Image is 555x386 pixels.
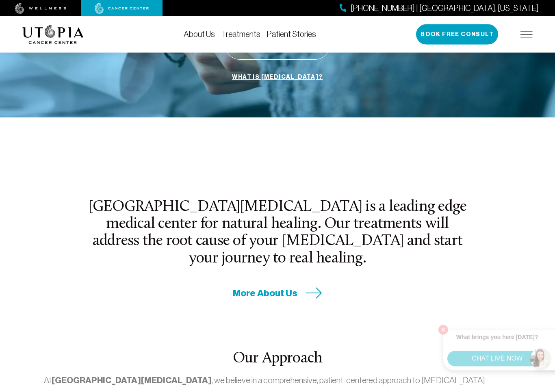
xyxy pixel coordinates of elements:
[520,31,533,38] img: icon-hamburger
[233,287,297,300] span: More About Us
[15,3,66,14] img: wellness
[52,375,212,386] strong: [GEOGRAPHIC_DATA][MEDICAL_DATA]
[184,30,215,39] a: About Us
[416,24,498,45] button: Book Free Consult
[95,3,149,14] img: cancer center
[22,25,84,44] img: logo
[221,30,260,39] a: Treatments
[44,351,511,368] h2: Our Approach
[233,287,322,300] a: More About Us
[87,199,468,268] h2: [GEOGRAPHIC_DATA][MEDICAL_DATA] is a leading edge medical center for natural healing. Our treatme...
[230,70,325,85] a: What is [MEDICAL_DATA]?
[267,30,316,39] a: Patient Stories
[351,2,539,14] span: [PHONE_NUMBER] | [GEOGRAPHIC_DATA], [US_STATE]
[340,2,539,14] a: [PHONE_NUMBER] | [GEOGRAPHIC_DATA], [US_STATE]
